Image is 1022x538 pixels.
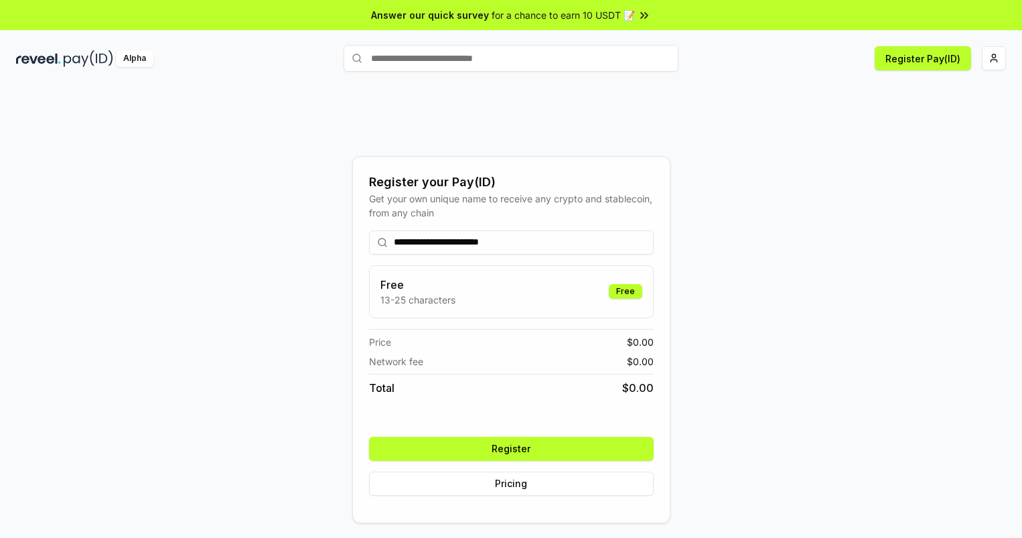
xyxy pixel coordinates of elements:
[380,277,455,293] h3: Free
[609,284,642,299] div: Free
[369,335,391,349] span: Price
[492,8,635,22] span: for a chance to earn 10 USDT 📝
[369,354,423,368] span: Network fee
[380,293,455,307] p: 13-25 characters
[64,50,113,67] img: pay_id
[371,8,489,22] span: Answer our quick survey
[627,335,654,349] span: $ 0.00
[369,192,654,220] div: Get your own unique name to receive any crypto and stablecoin, from any chain
[16,50,61,67] img: reveel_dark
[369,437,654,461] button: Register
[369,380,394,396] span: Total
[627,354,654,368] span: $ 0.00
[369,472,654,496] button: Pricing
[875,46,971,70] button: Register Pay(ID)
[622,380,654,396] span: $ 0.00
[116,50,153,67] div: Alpha
[369,173,654,192] div: Register your Pay(ID)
